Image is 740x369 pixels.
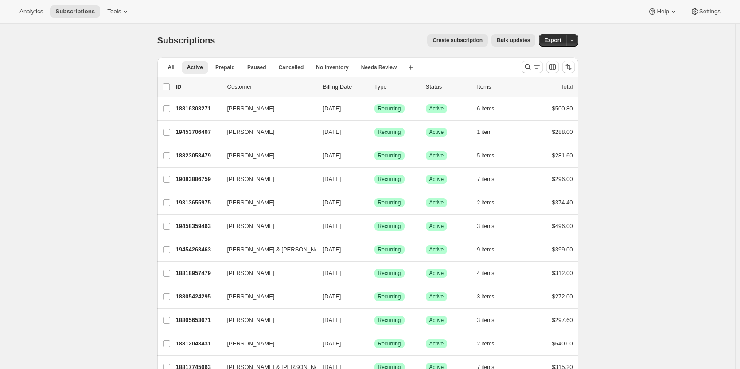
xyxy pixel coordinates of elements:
button: 3 items [477,290,504,303]
div: 19083886759[PERSON_NAME][DATE]SuccessRecurringSuccessActive7 items$296.00 [176,173,573,185]
span: [DATE] [323,129,341,135]
span: $640.00 [552,340,573,347]
span: 1 item [477,129,492,136]
div: IDCustomerBilling DateTypeStatusItemsTotal [176,82,573,91]
span: Recurring [378,105,401,112]
span: Recurring [378,223,401,230]
span: [PERSON_NAME] [227,151,275,160]
span: [DATE] [323,223,341,229]
span: Paused [247,64,266,71]
button: [PERSON_NAME] & [PERSON_NAME] [222,243,311,257]
p: ID [176,82,220,91]
p: 19083886759 [176,175,220,184]
span: Analytics [19,8,43,15]
span: [DATE] [323,246,341,253]
button: Bulk updates [491,34,535,47]
span: Active [429,246,444,253]
p: 18816303271 [176,104,220,113]
span: Export [544,37,561,44]
p: Status [426,82,470,91]
button: Tools [102,5,135,18]
button: Export [539,34,566,47]
span: Active [429,105,444,112]
p: 18805424295 [176,292,220,301]
span: Subscriptions [55,8,95,15]
span: $296.00 [552,176,573,182]
span: Recurring [378,129,401,136]
button: [PERSON_NAME] [222,313,311,327]
span: [DATE] [323,199,341,206]
button: [PERSON_NAME] [222,337,311,351]
span: [PERSON_NAME] [227,104,275,113]
span: Active [429,223,444,230]
span: Active [429,293,444,300]
p: 18805653671 [176,316,220,325]
span: [PERSON_NAME] [227,339,275,348]
div: 18816303271[PERSON_NAME][DATE]SuccessRecurringSuccessActive6 items$500.80 [176,102,573,115]
span: Needs Review [361,64,397,71]
div: 18818957479[PERSON_NAME][DATE]SuccessRecurringSuccessActive4 items$312.00 [176,267,573,279]
span: Recurring [378,270,401,277]
div: 19458359463[PERSON_NAME][DATE]SuccessRecurringSuccessActive3 items$496.00 [176,220,573,232]
span: 5 items [477,152,495,159]
p: 18823053479 [176,151,220,160]
p: Billing Date [323,82,367,91]
button: [PERSON_NAME] [222,125,311,139]
button: 1 item [477,126,502,138]
button: [PERSON_NAME] [222,149,311,163]
span: Recurring [378,199,401,206]
span: Cancelled [279,64,304,71]
span: [DATE] [323,317,341,323]
span: $312.00 [552,270,573,276]
span: $399.00 [552,246,573,253]
span: [DATE] [323,176,341,182]
span: Recurring [378,293,401,300]
span: Active [429,199,444,206]
button: Settings [685,5,726,18]
button: Customize table column order and visibility [546,61,559,73]
span: Active [187,64,203,71]
span: Settings [699,8,721,15]
span: [DATE] [323,270,341,276]
span: [PERSON_NAME] [227,198,275,207]
span: [PERSON_NAME] [227,128,275,137]
span: [PERSON_NAME] [227,292,275,301]
button: [PERSON_NAME] [222,290,311,304]
span: 2 items [477,340,495,347]
p: 19458359463 [176,222,220,231]
p: 18818957479 [176,269,220,278]
span: [PERSON_NAME] [227,222,275,231]
span: Prepaid [215,64,235,71]
span: Active [429,317,444,324]
span: Active [429,152,444,159]
span: 2 items [477,199,495,206]
span: [DATE] [323,293,341,300]
span: $272.00 [552,293,573,300]
button: 3 items [477,314,504,326]
button: [PERSON_NAME] [222,102,311,116]
button: [PERSON_NAME] [222,266,311,280]
span: [PERSON_NAME] & [PERSON_NAME] [227,245,329,254]
button: Create subscription [427,34,488,47]
div: 18823053479[PERSON_NAME][DATE]SuccessRecurringSuccessActive5 items$281.60 [176,149,573,162]
span: Recurring [378,152,401,159]
button: Create new view [404,61,418,74]
span: Subscriptions [157,35,215,45]
span: $297.60 [552,317,573,323]
span: 4 items [477,270,495,277]
div: 19313655975[PERSON_NAME][DATE]SuccessRecurringSuccessActive2 items$374.40 [176,196,573,209]
span: 3 items [477,223,495,230]
button: 6 items [477,102,504,115]
span: 3 items [477,293,495,300]
span: $281.60 [552,152,573,159]
span: [DATE] [323,152,341,159]
button: Subscriptions [50,5,100,18]
span: No inventory [316,64,348,71]
button: 2 items [477,196,504,209]
span: $500.80 [552,105,573,112]
span: Active [429,340,444,347]
span: Active [429,270,444,277]
p: 18812043431 [176,339,220,348]
span: Recurring [378,246,401,253]
p: Customer [227,82,316,91]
